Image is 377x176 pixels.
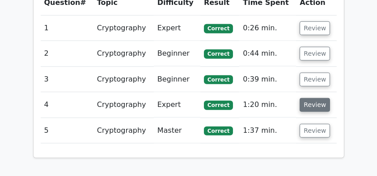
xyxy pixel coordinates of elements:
[204,127,233,135] span: Correct
[239,92,296,118] td: 1:20 min.
[204,75,233,84] span: Correct
[93,16,154,41] td: Cryptography
[204,49,233,58] span: Correct
[41,67,93,92] td: 3
[41,118,93,143] td: 5
[239,16,296,41] td: 0:26 min.
[300,21,330,35] button: Review
[300,98,330,112] button: Review
[239,67,296,92] td: 0:39 min.
[93,118,154,143] td: Cryptography
[93,92,154,118] td: Cryptography
[204,24,233,33] span: Correct
[154,41,200,66] td: Beginner
[154,92,200,118] td: Expert
[300,73,330,86] button: Review
[41,92,93,118] td: 4
[300,47,330,61] button: Review
[154,118,200,143] td: Master
[41,16,93,41] td: 1
[154,67,200,92] td: Beginner
[41,41,93,66] td: 2
[239,41,296,66] td: 0:44 min.
[93,67,154,92] td: Cryptography
[239,118,296,143] td: 1:37 min.
[93,41,154,66] td: Cryptography
[204,101,233,110] span: Correct
[300,124,330,138] button: Review
[154,16,200,41] td: Expert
